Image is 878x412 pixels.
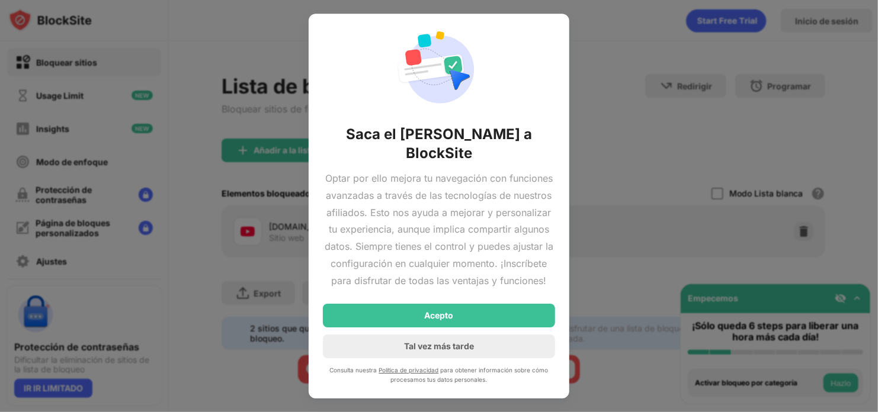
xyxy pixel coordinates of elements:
[404,341,474,351] div: Tal vez más tarde
[323,365,555,384] div: Consulta nuestra para obtener información sobre cómo procesamos tus datos personales.
[379,366,439,374] a: Política de privacidad
[323,170,555,289] div: Optar por ello mejora tu navegación con funciones avanzadas a través de las tecnologías de nuestr...
[396,28,482,111] img: action-permission-required.svg
[425,311,454,320] div: Acepto
[323,125,555,163] div: Saca el [PERSON_NAME] a BlockSite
